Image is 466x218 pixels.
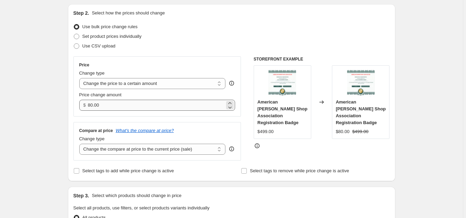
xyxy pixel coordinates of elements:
img: aAmericanBarberShopAssociation1_80x.jpg [347,69,375,97]
span: Change type [79,136,105,141]
span: $ [83,102,86,108]
span: Set product prices individually [82,34,142,39]
p: Select which products should change in price [92,192,181,199]
span: American [PERSON_NAME] Shop Association Registration Badge [336,99,386,125]
div: $499.00 [257,128,274,135]
p: Select how the prices should change [92,10,165,17]
div: help [228,145,235,152]
span: Price change amount [79,92,122,97]
input: 80.00 [88,100,225,111]
span: Change type [79,70,105,76]
span: Select tags to add while price change is active [82,168,174,173]
div: help [228,80,235,87]
span: Select all products, use filters, or select products variants individually [73,205,210,210]
span: Select tags to remove while price change is active [250,168,349,173]
span: Use bulk price change rules [82,24,138,29]
h3: Price [79,62,89,68]
img: aAmericanBarberShopAssociation1_80x.jpg [269,69,296,97]
span: American [PERSON_NAME] Shop Association Registration Badge [257,99,307,125]
h2: Step 3. [73,192,89,199]
h3: Compare at price [79,128,113,133]
h2: Step 2. [73,10,89,17]
h6: STOREFRONT EXAMPLE [254,56,390,62]
button: What's the compare at price? [116,128,174,133]
span: Use CSV upload [82,43,115,48]
strike: $499.00 [352,128,368,135]
div: $80.00 [336,128,349,135]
